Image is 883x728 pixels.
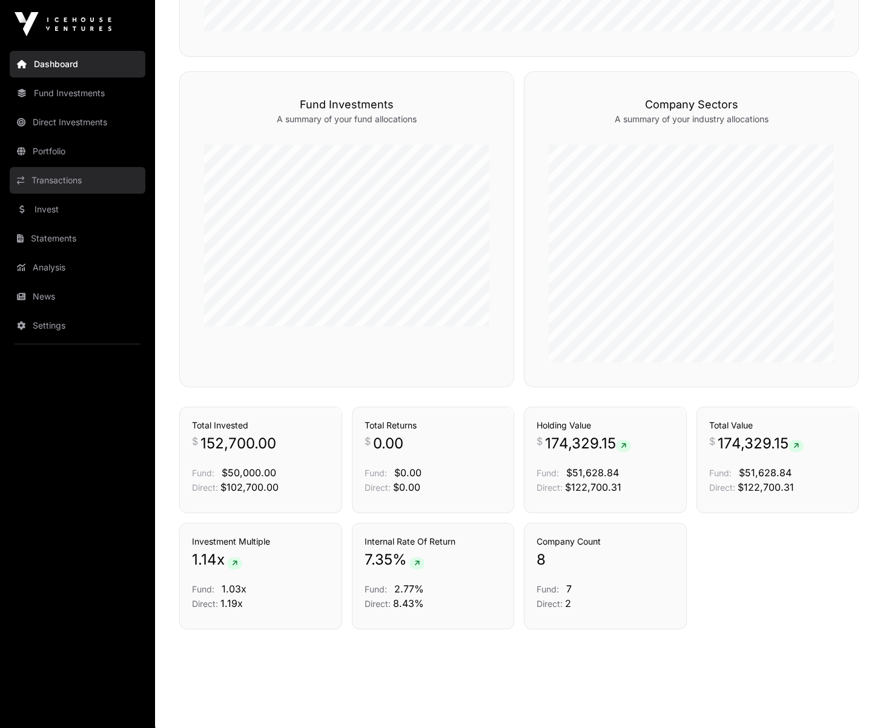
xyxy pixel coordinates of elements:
span: 2 [565,597,571,609]
p: A summary of your fund allocations [204,113,489,125]
span: 8 [537,550,546,569]
span: $ [537,434,543,448]
h3: Company Sectors [549,96,834,113]
span: Fund: [537,584,559,594]
span: $51,628.84 [739,467,792,479]
h3: Internal Rate Of Return [365,536,502,548]
span: 1.19x [220,597,243,609]
h3: Total Value [709,419,847,431]
span: $51,628.84 [566,467,619,479]
span: 8.43% [393,597,424,609]
span: Fund: [365,468,387,478]
span: $0.00 [393,481,420,493]
span: 1.14 [192,550,217,569]
span: x [217,550,225,569]
a: Transactions [10,167,145,194]
span: Fund: [365,584,387,594]
span: $122,700.31 [738,481,794,493]
span: 2.77% [394,583,424,595]
span: 7.35 [365,550,392,569]
span: $0.00 [394,467,422,479]
span: 152,700.00 [200,434,276,453]
span: $ [192,434,198,448]
p: A summary of your industry allocations [549,113,834,125]
h3: Total Returns [365,419,502,431]
h3: Total Invested [192,419,329,431]
span: Direct: [192,598,218,609]
span: Direct: [537,598,563,609]
span: $ [365,434,371,448]
span: 174,329.15 [718,434,804,453]
a: News [10,283,145,310]
a: Direct Investments [10,109,145,136]
span: 7 [566,583,572,595]
span: Fund: [709,468,732,478]
a: Invest [10,196,145,223]
a: Settings [10,312,145,339]
a: Portfolio [10,138,145,165]
span: 1.03x [222,583,246,595]
span: $102,700.00 [220,481,279,493]
span: $50,000.00 [222,467,276,479]
span: $122,700.31 [565,481,621,493]
a: Fund Investments [10,80,145,107]
img: Icehouse Ventures Logo [15,12,111,36]
span: Fund: [192,468,214,478]
span: Fund: [192,584,214,594]
span: Direct: [192,482,218,493]
a: Analysis [10,254,145,281]
a: Statements [10,225,145,252]
span: Direct: [365,482,391,493]
h3: Holding Value [537,419,674,431]
span: Direct: [537,482,563,493]
span: Fund: [537,468,559,478]
h3: Company Count [537,536,674,548]
span: Direct: [365,598,391,609]
span: $ [709,434,715,448]
a: Dashboard [10,51,145,77]
iframe: Chat Widget [822,670,883,728]
h3: Fund Investments [204,96,489,113]
span: Direct: [709,482,735,493]
span: 174,329.15 [545,434,631,453]
span: % [392,550,407,569]
span: 0.00 [373,434,403,453]
h3: Investment Multiple [192,536,329,548]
